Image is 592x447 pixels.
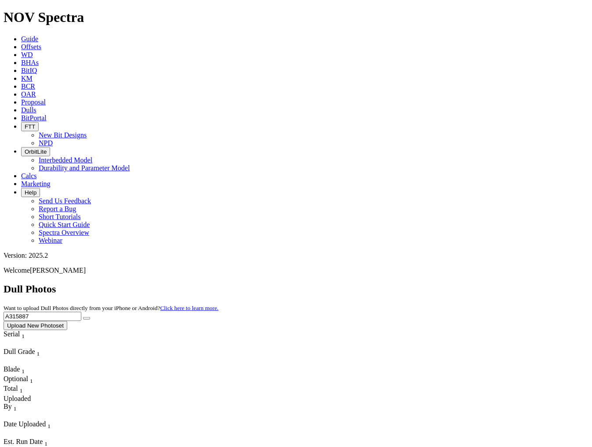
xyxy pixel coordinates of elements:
[21,188,40,197] button: Help
[22,330,25,338] span: Sort None
[4,385,18,392] span: Total
[21,43,41,50] a: Offsets
[21,90,36,98] a: OAR
[4,348,65,357] div: Dull Grade Sort None
[39,131,87,139] a: New Bit Designs
[20,385,23,392] span: Sort None
[39,213,81,220] a: Short Tutorials
[4,420,46,428] span: Date Uploaded
[39,139,53,147] a: NPD
[4,267,588,274] p: Welcome
[14,405,17,412] sub: 1
[39,229,89,236] a: Spectra Overview
[30,378,33,384] sub: 1
[4,9,588,25] h1: NOV Spectra
[4,321,67,330] button: Upload New Photoset
[39,197,91,205] a: Send Us Feedback
[30,375,33,382] span: Sort None
[4,305,218,311] small: Want to upload Dull Photos directly from your iPhone or Android?
[22,365,25,373] span: Sort None
[14,403,17,410] span: Sort None
[4,365,34,375] div: Blade Sort None
[4,252,588,260] div: Version: 2025.2
[4,357,65,365] div: Column Menu
[4,420,69,430] div: Date Uploaded Sort None
[4,412,36,420] div: Column Menu
[4,438,43,445] span: Est. Run Date
[4,395,31,410] span: Uploaded By
[4,385,34,394] div: Sort None
[25,123,35,130] span: FTT
[21,114,47,122] a: BitPortal
[21,172,37,180] a: Calcs
[20,388,23,394] sub: 1
[4,365,34,375] div: Sort None
[37,348,40,355] span: Sort None
[21,147,50,156] button: OrbitLite
[4,348,65,365] div: Sort None
[4,375,34,385] div: Optional Sort None
[39,237,62,244] a: Webinar
[25,148,47,155] span: OrbitLite
[47,423,51,429] sub: 1
[21,59,39,66] a: BHAs
[21,122,39,131] button: FTT
[4,420,69,438] div: Sort None
[4,283,588,295] h2: Dull Photos
[4,330,41,340] div: Serial Sort None
[21,75,33,82] a: KM
[4,365,20,373] span: Blade
[4,430,69,438] div: Column Menu
[39,156,92,164] a: Interbedded Model
[4,340,41,348] div: Column Menu
[30,267,86,274] span: [PERSON_NAME]
[25,189,36,196] span: Help
[44,440,47,447] sub: 1
[37,350,40,357] sub: 1
[39,221,90,228] a: Quick Start Guide
[21,83,35,90] a: BCR
[4,312,81,321] input: Search Serial Number
[4,330,41,348] div: Sort None
[160,305,219,311] a: Click here to learn more.
[44,438,47,445] span: Sort None
[21,35,38,43] a: Guide
[21,106,36,114] a: Dulls
[47,420,51,428] span: Sort None
[22,368,25,375] sub: 1
[4,395,36,412] div: Uploaded By Sort None
[39,205,76,213] a: Report a Bug
[21,98,46,106] a: Proposal
[21,180,51,187] a: Marketing
[21,67,37,74] a: BitIQ
[22,333,25,339] sub: 1
[4,375,28,382] span: Optional
[4,385,34,394] div: Total Sort None
[39,164,130,172] a: Durability and Parameter Model
[21,51,33,58] a: WD
[4,375,34,385] div: Sort None
[4,395,36,420] div: Sort None
[4,348,35,355] span: Dull Grade
[4,330,20,338] span: Serial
